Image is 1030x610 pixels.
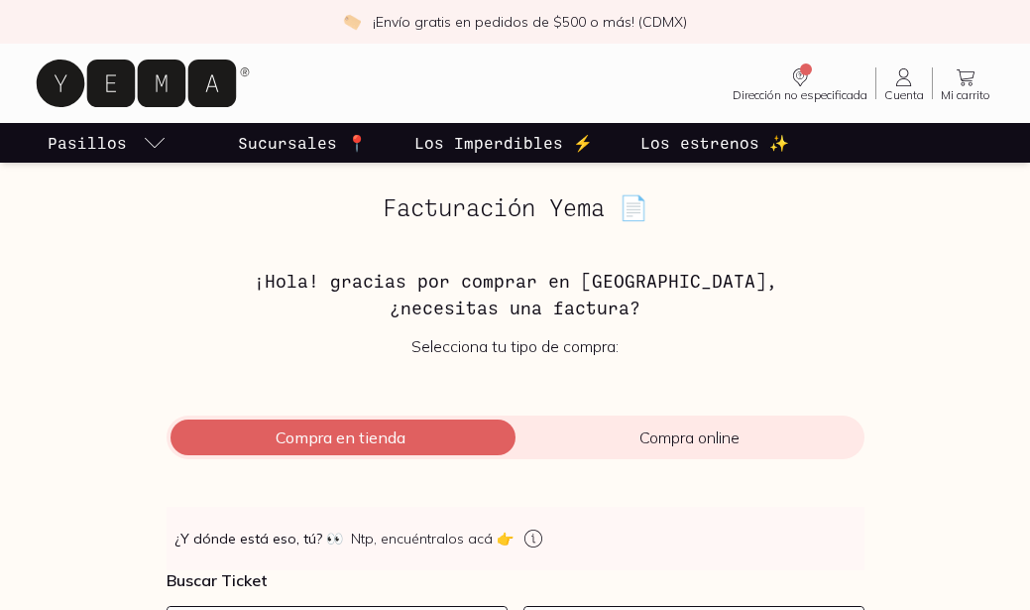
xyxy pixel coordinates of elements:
[326,529,343,549] span: 👀
[733,89,867,101] span: Dirección no especificada
[725,65,875,101] a: Dirección no especificada
[167,336,864,356] p: Selecciona tu tipo de compra:
[351,529,514,549] span: Ntp, encuéntralos acá 👉
[234,123,371,163] a: Sucursales 📍
[44,123,171,163] a: pasillo-todos-link
[876,65,932,101] a: Cuenta
[167,194,864,220] h2: Facturación Yema 📄
[167,427,515,447] span: Compra en tienda
[343,13,361,31] img: check
[174,529,343,549] strong: ¿Y dónde está eso, tú?
[414,131,593,155] p: Los Imperdibles ⚡️
[167,268,864,320] h3: ¡Hola! gracias por comprar en [GEOGRAPHIC_DATA], ¿necesitas una factura?
[640,131,789,155] p: Los estrenos ✨
[167,570,864,590] p: Buscar Ticket
[933,65,998,101] a: Mi carrito
[238,131,367,155] p: Sucursales 📍
[941,89,990,101] span: Mi carrito
[636,123,793,163] a: Los estrenos ✨
[515,427,864,447] span: Compra online
[373,12,687,32] p: ¡Envío gratis en pedidos de $500 o más! (CDMX)
[48,131,127,155] p: Pasillos
[410,123,597,163] a: Los Imperdibles ⚡️
[884,89,924,101] span: Cuenta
